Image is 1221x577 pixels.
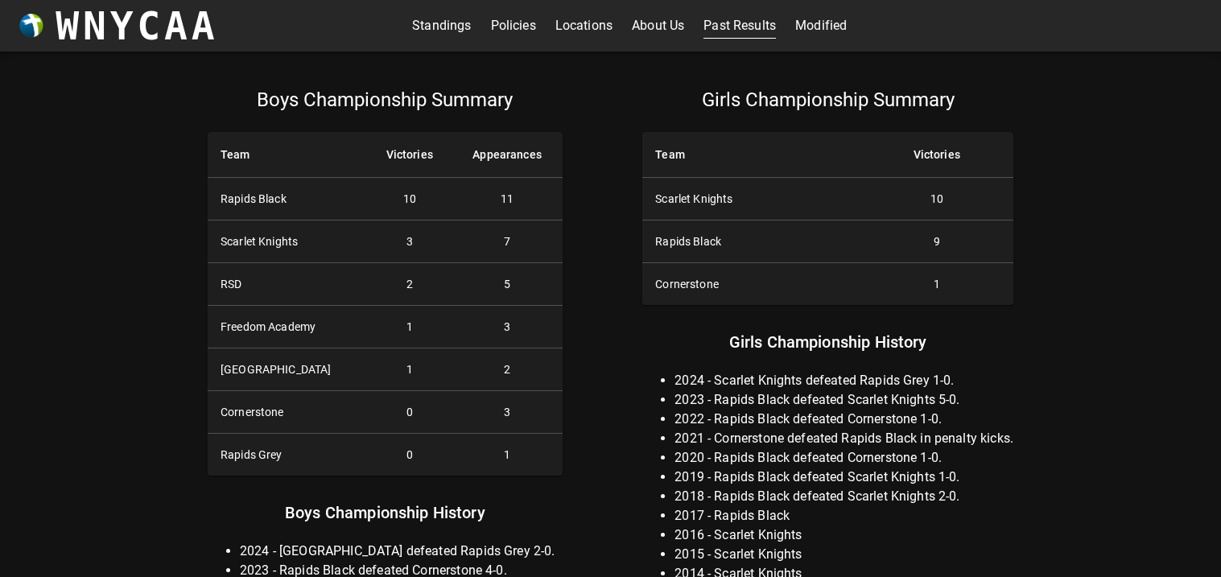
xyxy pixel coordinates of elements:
[208,132,367,178] th: Team
[452,434,562,476] td: 1
[452,178,562,220] td: 11
[642,178,860,220] th: Scarlet Knights
[452,132,562,178] th: Appearances
[208,434,367,476] th: Rapids Grey
[703,13,776,39] a: Past Results
[452,348,562,391] td: 2
[555,13,613,39] a: Locations
[860,178,1013,220] td: 10
[674,487,1013,506] li: 2018 - Rapids Black defeated Scarlet Knights 2-0.
[860,132,1013,178] th: Victories
[674,448,1013,468] li: 2020 - Rapids Black defeated Cornerstone 1-0.
[367,132,452,178] th: Victories
[674,429,1013,448] li: 2021 - Cornerstone defeated Rapids Black in penalty kicks.
[491,13,536,39] a: Policies
[674,506,1013,525] li: 2017 - Rapids Black
[860,220,1013,263] td: 9
[642,220,860,263] th: Rapids Black
[674,390,1013,410] li: 2023 - Rapids Black defeated Scarlet Knights 5-0.
[208,500,563,525] p: Boys Championship History
[240,542,563,561] li: 2024 - [GEOGRAPHIC_DATA] defeated Rapids Grey 2-0.
[367,263,452,306] td: 2
[19,14,43,38] img: wnycaaBall.png
[674,468,1013,487] li: 2019 - Rapids Black defeated Scarlet Knights 1-0.
[674,410,1013,429] li: 2022 - Rapids Black defeated Cornerstone 1-0.
[860,263,1013,306] td: 1
[208,178,367,220] th: Rapids Black
[367,306,452,348] td: 1
[642,329,1013,355] p: Girls Championship History
[367,434,452,476] td: 0
[674,371,1013,390] li: 2024 - Scarlet Knights defeated Rapids Grey 1-0.
[367,391,452,434] td: 0
[632,13,684,39] a: About Us
[208,348,367,391] th: [GEOGRAPHIC_DATA]
[208,263,367,306] th: RSD
[367,220,452,263] td: 3
[208,391,367,434] th: Cornerstone
[208,87,563,113] p: Boys Championship Summary
[56,3,218,48] h3: WNYCAA
[452,220,562,263] td: 7
[208,220,367,263] th: Scarlet Knights
[674,545,1013,564] li: 2015 - Scarlet Knights
[642,87,1013,113] p: Girls Championship Summary
[642,132,860,178] th: Team
[452,263,562,306] td: 5
[367,178,452,220] td: 10
[412,13,471,39] a: Standings
[208,306,367,348] th: Freedom Academy
[642,263,860,306] th: Cornerstone
[674,525,1013,545] li: 2016 - Scarlet Knights
[367,348,452,391] td: 1
[452,306,562,348] td: 3
[452,391,562,434] td: 3
[795,13,847,39] a: Modified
